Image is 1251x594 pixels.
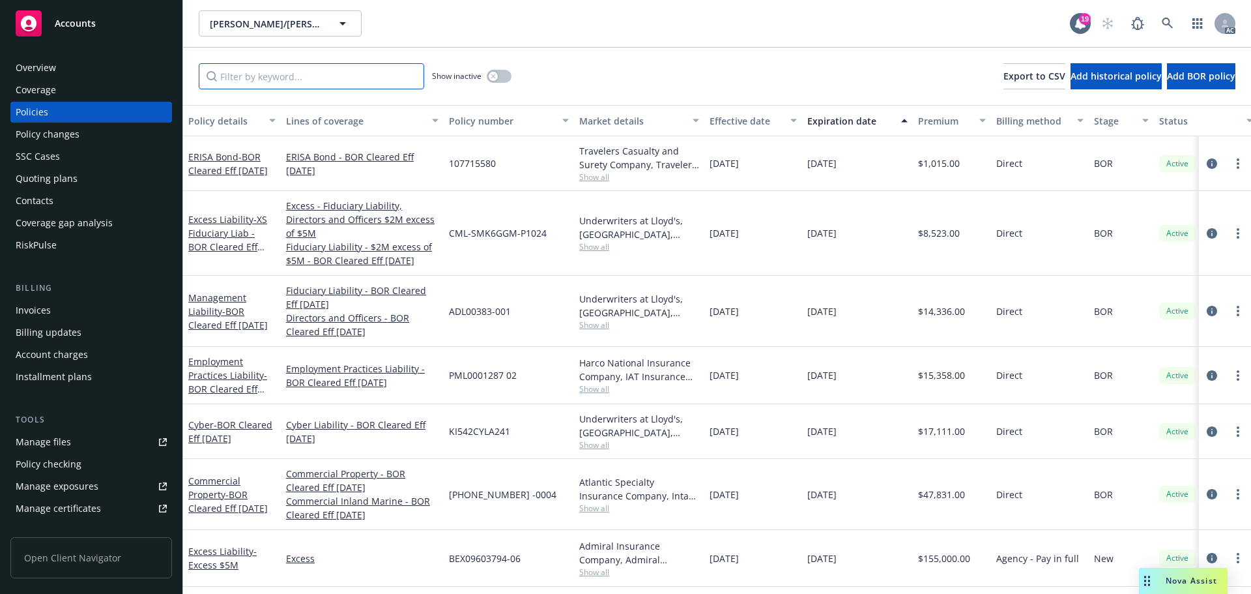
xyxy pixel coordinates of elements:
[10,213,172,233] a: Coverage gap analysis
[449,114,554,128] div: Policy number
[286,311,439,338] a: Directors and Officers - BOR Cleared Eff [DATE]
[1159,114,1239,128] div: Status
[16,344,88,365] div: Account charges
[579,503,699,514] span: Show all
[55,18,96,29] span: Accounts
[1230,424,1246,439] a: more
[286,240,439,267] a: Fiduciary Liability - $2M excess of $5M - BOR Cleared Eff [DATE]
[1094,156,1113,170] span: BOR
[1204,424,1220,439] a: circleInformation
[1230,368,1246,383] a: more
[579,475,699,503] div: Atlantic Specialty Insurance Company, Intact Insurance
[996,368,1022,382] span: Direct
[1230,550,1246,566] a: more
[286,494,439,522] a: Commercial Inland Marine - BOR Cleared Eff [DATE]
[807,156,837,170] span: [DATE]
[710,488,739,501] span: [DATE]
[286,114,424,128] div: Lines of coverage
[1095,10,1121,37] a: Start snowing
[579,319,699,331] span: Show all
[188,213,267,267] span: - XS Fiduciary Liab - BOR Cleared Eff [DATE]
[188,475,268,514] a: Commercial Property
[579,539,699,567] div: Admiral Insurance Company, Admiral Insurance Group ([PERSON_NAME] Corporation), Brown & Riding In...
[710,552,739,565] span: [DATE]
[1167,63,1235,89] button: Add BOR policy
[996,114,1069,128] div: Billing method
[10,537,172,578] span: Open Client Navigator
[579,567,699,578] span: Show all
[188,369,267,409] span: - BOR Cleared Eff [DATE]
[10,366,172,387] a: Installment plans
[1204,486,1220,502] a: circleInformation
[10,322,172,343] a: Billing updates
[10,476,172,497] a: Manage exposures
[579,241,699,252] span: Show all
[1230,303,1246,319] a: more
[16,146,60,167] div: SSC Cases
[16,190,53,211] div: Contacts
[579,412,699,439] div: Underwriters at Lloyd's, [GEOGRAPHIC_DATA], [PERSON_NAME] of [GEOGRAPHIC_DATA], Evolve
[1139,568,1155,594] div: Drag to move
[16,520,81,541] div: Manage claims
[1167,70,1235,82] span: Add BOR policy
[16,322,81,343] div: Billing updates
[16,124,79,145] div: Policy changes
[286,467,439,494] a: Commercial Property - BOR Cleared Eff [DATE]
[579,356,699,383] div: Harco National Insurance Company, IAT Insurance Group, Brown & Riding Insurance Services, Inc.
[1204,303,1220,319] a: circleInformation
[579,114,685,128] div: Market details
[10,454,172,475] a: Policy checking
[188,213,267,267] a: Excess Liability
[188,545,257,571] span: - Excess $5M
[802,105,913,136] button: Expiration date
[918,114,971,128] div: Premium
[188,419,272,445] a: Cyber
[286,418,439,445] a: Cyber Liability - BOR Cleared Eff [DATE]
[188,355,267,409] a: Employment Practices Liability
[281,105,444,136] button: Lines of coverage
[918,424,965,438] span: $17,111.00
[10,498,172,519] a: Manage certificates
[1230,486,1246,502] a: more
[1139,568,1228,594] button: Nova Assist
[10,80,172,100] a: Coverage
[807,488,837,501] span: [DATE]
[10,413,172,426] div: Tools
[188,419,272,445] span: - BOR Cleared Eff [DATE]
[918,488,965,501] span: $47,831.00
[918,304,965,318] span: $14,336.00
[188,488,268,514] span: - BOR Cleared Eff [DATE]
[1079,13,1091,25] div: 19
[444,105,574,136] button: Policy number
[10,282,172,295] div: Billing
[10,235,172,256] a: RiskPulse
[10,168,172,189] a: Quoting plans
[1003,70,1065,82] span: Export to CSV
[913,105,991,136] button: Premium
[579,214,699,241] div: Underwriters at Lloyd's, [GEOGRAPHIC_DATA], [PERSON_NAME] of [GEOGRAPHIC_DATA]
[449,368,517,382] span: PML0001287 02
[16,168,78,189] div: Quoting plans
[1155,10,1181,37] a: Search
[449,156,496,170] span: 107715580
[579,439,699,451] span: Show all
[10,124,172,145] a: Policy changes
[10,146,172,167] a: SSC Cases
[1094,114,1134,128] div: Stage
[1094,552,1114,565] span: New
[807,424,837,438] span: [DATE]
[449,488,556,501] span: [PHONE_NUMBER] -0004
[199,10,362,37] button: [PERSON_NAME]/[PERSON_NAME] Construction, Inc.
[1094,304,1113,318] span: BOR
[1164,158,1190,170] span: Active
[1164,305,1190,317] span: Active
[1230,156,1246,171] a: more
[1125,10,1151,37] a: Report a Bug
[996,424,1022,438] span: Direct
[996,156,1022,170] span: Direct
[996,226,1022,240] span: Direct
[449,226,547,240] span: CML-SMK6GGM-P1024
[16,476,98,497] div: Manage exposures
[918,368,965,382] span: $15,358.00
[807,304,837,318] span: [DATE]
